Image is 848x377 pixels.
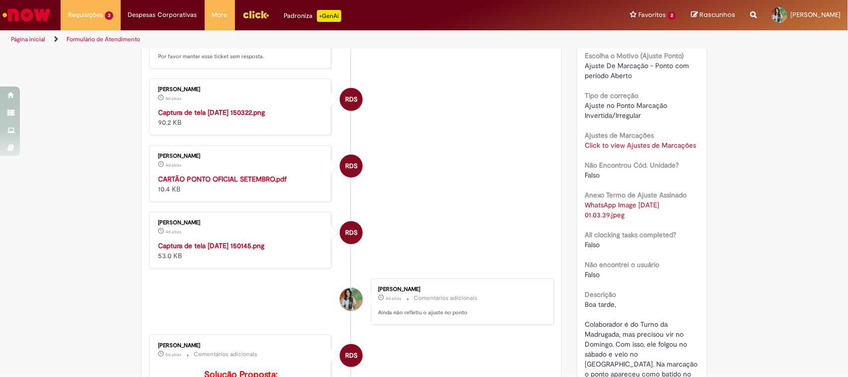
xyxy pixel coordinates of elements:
span: 4d atrás [166,229,182,235]
a: Download de WhatsApp Image 2025-08-19 at 01.03.39.jpeg [585,200,661,219]
div: [PERSON_NAME] [378,286,543,292]
span: Requisições [68,10,103,20]
div: Raquel De Souza [340,155,363,178]
b: Não Encontrou Cód. Unidade? [585,161,679,170]
b: Ajustes de Marcações [585,131,654,140]
span: RDS [345,154,358,178]
ul: Trilhas de página [7,30,558,49]
div: Talita Samira Alberto Ghizoni [340,288,363,311]
time: 28/08/2025 14:12:50 [385,295,401,301]
span: [PERSON_NAME] [790,10,841,19]
a: Captura de tela [DATE] 150145.png [158,241,265,250]
span: 4d atrás [385,295,401,301]
span: Rascunhos [699,10,735,19]
time: 28/08/2025 15:02:41 [166,162,182,168]
span: 5d atrás [166,352,182,358]
a: Click to view Ajustes de Marcações [585,141,696,150]
small: Comentários adicionais [194,350,258,359]
a: Formulário de Atendimento [67,35,140,43]
span: Ajuste De Marcação - Ponto com período Aberto [585,61,691,80]
span: RDS [345,221,358,245]
span: Falso [585,270,600,279]
span: 3 [105,11,113,20]
a: Captura de tela [DATE] 150322.png [158,108,265,117]
div: [PERSON_NAME] [158,343,324,349]
div: Raquel De Souza [340,344,363,367]
img: ServiceNow [1,5,52,25]
span: Favoritos [638,10,666,20]
a: Página inicial [11,35,45,43]
div: [PERSON_NAME] [158,87,324,93]
p: +GenAi [317,10,341,22]
span: RDS [345,88,358,111]
span: More [212,10,228,20]
b: Tipo de correção [585,91,638,100]
img: click_logo_yellow_360x200.png [242,7,269,22]
b: Descrição [585,290,616,299]
p: Ainda não refletiu o ajuste no ponto [378,309,543,317]
div: Raquel De Souza [340,221,363,244]
span: 4d atrás [166,95,182,101]
time: 27/08/2025 11:17:37 [166,352,182,358]
time: 28/08/2025 15:02:15 [166,229,182,235]
div: [PERSON_NAME] [158,220,324,226]
time: 28/08/2025 15:03:57 [166,95,182,101]
a: Rascunhos [691,10,735,20]
small: Comentários adicionais [414,294,477,302]
div: [PERSON_NAME] [158,153,324,159]
div: 90.2 KB [158,107,324,127]
span: RDS [345,344,358,368]
b: Não encontrei o usuário [585,260,659,269]
a: CARTÃO PONTO OFICIAL SETEMBRO.pdf [158,175,287,184]
div: 10.4 KB [158,174,324,194]
b: Anexo Termo de Ajuste Assinado [585,190,687,199]
span: Falso [585,171,600,180]
div: Raquel De Souza [340,88,363,111]
div: Padroniza [284,10,341,22]
span: Ajuste no Ponto Marcação Invertida/Irregular [585,101,669,120]
span: Despesas Corporativas [128,10,197,20]
span: 4d atrás [166,162,182,168]
span: 2 [668,11,676,20]
span: Falso [585,240,600,249]
b: Escolha o Motivo (Ajuste Ponto) [585,51,684,60]
div: 53.0 KB [158,241,324,261]
b: All clocking tasks completed? [585,230,676,239]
